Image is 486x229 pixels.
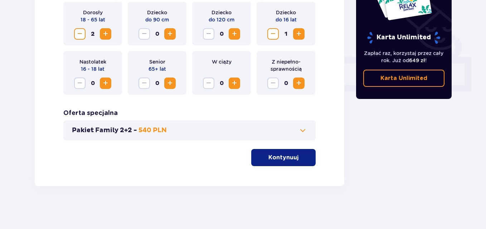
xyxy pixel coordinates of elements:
span: 1 [280,28,292,40]
p: Kontynuuj [268,154,298,161]
span: 0 [151,28,163,40]
span: 0 [216,28,227,40]
p: 16 - 18 lat [81,65,105,73]
p: Nastolatek [79,58,106,65]
p: 540 PLN [138,126,167,135]
button: Zmniejsz [267,28,279,40]
span: 0 [87,78,98,89]
p: 18 - 65 lat [81,16,105,23]
button: Zmniejsz [203,28,214,40]
p: Zapłać raz, korzystaj przez cały rok. Już od ! [363,50,445,64]
p: Karta Unlimited [380,74,427,82]
span: 0 [216,78,227,89]
p: W ciąży [212,58,232,65]
button: Zmniejsz [74,28,86,40]
p: do 120 cm [209,16,234,23]
p: Dziecko [212,9,232,16]
button: Zwiększ [293,28,305,40]
p: Karta Unlimited [366,31,441,44]
button: Zwiększ [164,28,176,40]
button: Zmniejsz [138,28,150,40]
span: 2 [87,28,98,40]
p: Pakiet Family 2+2 - [72,126,137,135]
h3: Oferta specjalna [63,109,118,118]
p: Z niepełno­sprawnością [262,58,310,73]
p: Dorosły [83,9,103,16]
button: Zmniejsz [203,78,214,89]
span: 649 zł [409,58,425,63]
button: Kontynuuj [251,149,316,166]
span: 0 [280,78,292,89]
button: Zwiększ [100,78,111,89]
span: 0 [151,78,163,89]
button: Zwiększ [293,78,305,89]
p: Senior [149,58,165,65]
button: Zwiększ [164,78,176,89]
p: 65+ lat [149,65,166,73]
p: Dziecko [147,9,167,16]
button: Zmniejsz [74,78,86,89]
p: do 16 lat [276,16,297,23]
p: do 90 cm [145,16,169,23]
a: Karta Unlimited [363,70,445,87]
button: Zmniejsz [138,78,150,89]
button: Zwiększ [100,28,111,40]
button: Zwiększ [229,28,240,40]
button: Zmniejsz [267,78,279,89]
p: Dziecko [276,9,296,16]
button: Zwiększ [229,78,240,89]
button: Pakiet Family 2+2 -540 PLN [72,126,307,135]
